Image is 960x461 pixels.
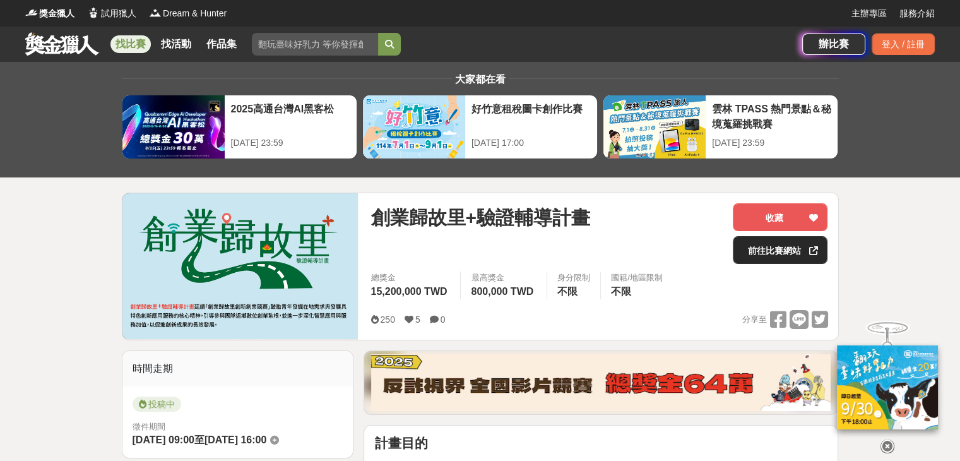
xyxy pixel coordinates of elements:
a: 好竹意租稅圖卡創作比賽[DATE] 17:00 [362,95,598,159]
div: 雲林 TPASS 熱門景點＆秘境蒐羅挑戰賽 [712,102,831,130]
a: 找比賽 [110,35,151,53]
a: 雲林 TPASS 熱門景點＆秘境蒐羅挑戰賽[DATE] 23:59 [603,95,838,159]
img: Logo [87,6,100,19]
img: Logo [149,6,162,19]
div: [DATE] 23:59 [712,136,831,150]
span: Dream & Hunter [163,7,227,20]
span: 獎金獵人 [39,7,74,20]
a: 服務介紹 [899,7,935,20]
a: Logo試用獵人 [87,7,136,20]
span: 5 [415,314,420,325]
span: 總獎金 [370,272,450,284]
a: 辦比賽 [802,33,865,55]
img: 760c60fc-bf85-49b1-bfa1-830764fee2cd.png [371,354,831,411]
div: 國籍/地區限制 [611,272,663,284]
span: 徵件期間 [133,422,165,431]
div: [DATE] 23:59 [231,136,350,150]
a: 2025高通台灣AI黑客松[DATE] 23:59 [122,95,357,159]
span: 創業歸故里+驗證輔導計畫 [370,203,590,232]
a: LogoDream & Hunter [149,7,227,20]
span: 試用獵人 [101,7,136,20]
a: 找活動 [156,35,196,53]
strong: 計畫目的 [374,436,427,451]
span: 至 [194,434,204,445]
div: 時間走期 [122,351,353,386]
div: 好竹意租稅圖卡創作比賽 [471,102,591,130]
img: Cover Image [122,193,359,339]
span: 投稿中 [133,397,181,412]
span: 最高獎金 [471,272,536,284]
span: 不限 [557,286,578,297]
img: c171a689-fb2c-43c6-a33c-e56b1f4b2190.jpg [837,345,938,429]
a: 前往比賽網站 [733,236,827,264]
span: 分享至 [742,310,766,329]
div: [DATE] 17:00 [471,136,591,150]
span: 不限 [611,286,631,297]
a: 主辦專區 [851,7,887,20]
button: 收藏 [733,203,827,231]
span: 15,200,000 TWD [370,286,447,297]
span: 250 [380,314,394,325]
span: [DATE] 09:00 [133,434,194,445]
a: 作品集 [201,35,242,53]
div: 身分限制 [557,272,590,284]
img: Logo [25,6,38,19]
span: 800,000 TWD [471,286,533,297]
span: 大家都在看 [452,74,509,85]
a: Logo獎金獵人 [25,7,74,20]
div: 2025高通台灣AI黑客松 [231,102,350,130]
input: 翻玩臺味好乳力 等你發揮創意！ [252,33,378,56]
div: 登入 / 註冊 [872,33,935,55]
span: 0 [441,314,446,325]
span: [DATE] 16:00 [204,434,266,445]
